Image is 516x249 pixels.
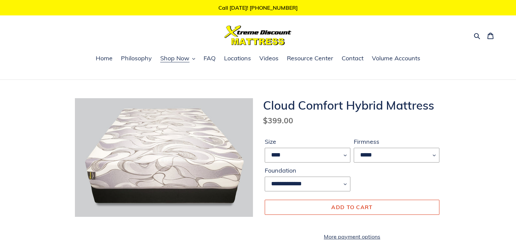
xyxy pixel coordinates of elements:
span: Shop Now [160,54,189,62]
span: Contact [342,54,363,62]
img: Xtreme Discount Mattress [224,25,292,45]
label: Foundation [265,166,350,175]
label: Firmness [354,137,439,146]
a: FAQ [200,54,219,64]
a: Philosophy [118,54,155,64]
label: Size [265,137,350,146]
span: Add to cart [331,204,373,210]
a: Home [92,54,116,64]
span: Locations [224,54,251,62]
span: Volume Accounts [372,54,420,62]
span: Resource Center [287,54,333,62]
button: Shop Now [157,54,199,64]
span: Videos [259,54,278,62]
a: Volume Accounts [369,54,424,64]
span: Home [96,54,113,62]
span: Philosophy [121,54,152,62]
a: More payment options [265,233,439,241]
span: FAQ [204,54,216,62]
a: Contact [338,54,367,64]
h1: Cloud Comfort Hybrid Mattress [263,98,441,112]
span: $399.00 [263,116,293,125]
a: Locations [221,54,254,64]
a: Videos [256,54,282,64]
a: Resource Center [284,54,337,64]
button: Add to cart [265,200,439,214]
